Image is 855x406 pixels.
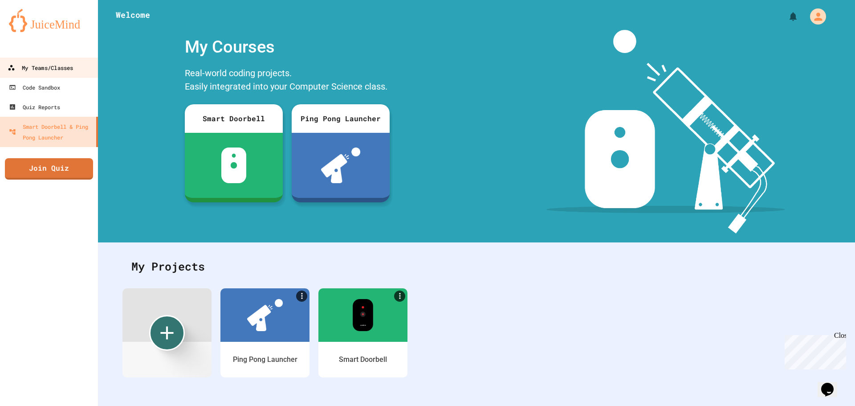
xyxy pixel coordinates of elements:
img: ppl-with-ball.png [321,148,361,183]
img: logo-orange.svg [9,9,89,32]
div: Chat with us now!Close [4,4,61,57]
div: Ping Pong Launcher [233,354,297,365]
div: Real-world coding projects. Easily integrated into your Computer Science class. [180,64,394,98]
div: Ping Pong Launcher [292,104,390,133]
iframe: chat widget [818,370,846,397]
img: sdb-real-colors.png [353,299,374,331]
a: Join Quiz [5,158,93,180]
div: Smart Doorbell [339,354,387,365]
div: My Courses [180,30,394,64]
img: banner-image-my-projects.png [546,30,785,234]
div: My Projects [122,249,831,284]
div: Smart Doorbell & Ping Pong Launcher [9,121,93,143]
iframe: chat widget [781,332,846,369]
div: Smart Doorbell [185,104,283,133]
div: My Teams/Classes [8,62,73,74]
a: MorePing Pong Launcher [220,288,309,377]
img: ppl-with-ball.png [247,299,283,331]
div: Create new [149,315,185,351]
div: Code Sandbox [9,82,60,93]
div: Quiz Reports [9,102,60,112]
div: My Account [801,6,828,27]
a: MoreSmart Doorbell [318,288,407,377]
a: More [394,291,405,302]
img: sdb-white.svg [221,148,247,183]
a: More [296,291,307,302]
div: My Notifications [771,9,801,24]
